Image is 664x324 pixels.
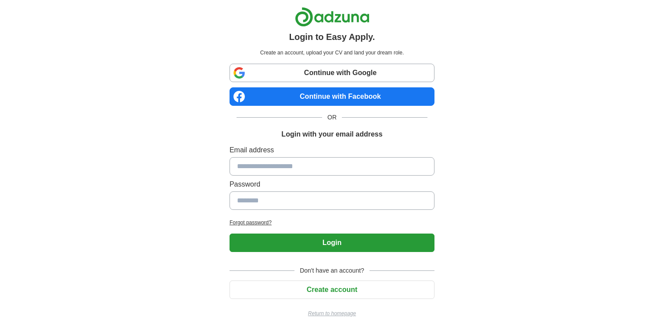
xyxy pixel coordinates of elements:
[289,30,375,43] h1: Login to Easy Apply.
[322,113,342,122] span: OR
[295,7,370,27] img: Adzuna logo
[230,310,434,317] a: Return to homepage
[230,234,434,252] button: Login
[230,286,434,293] a: Create account
[230,87,434,106] a: Continue with Facebook
[230,219,434,227] a: Forgot password?
[230,281,434,299] button: Create account
[230,145,434,155] label: Email address
[230,179,434,190] label: Password
[294,266,370,275] span: Don't have an account?
[230,64,434,82] a: Continue with Google
[281,129,382,140] h1: Login with your email address
[231,49,433,57] p: Create an account, upload your CV and land your dream role.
